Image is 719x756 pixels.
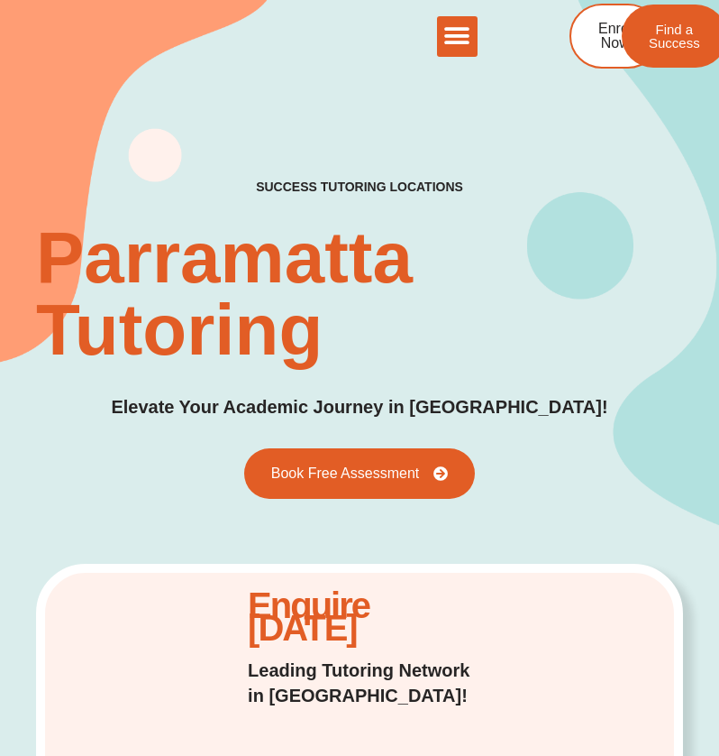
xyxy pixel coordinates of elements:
span: Book Free Assessment [271,466,420,481]
span: Enrol Now [598,22,632,51]
div: Menu Toggle [437,16,478,57]
p: Elevate Your Academic Journey in [GEOGRAPHIC_DATA]! [111,393,607,421]
h2: Enquire [DATE] [248,595,471,640]
h2: success tutoring locations [256,179,463,195]
h1: Parramatta Tutoring [36,222,683,366]
a: Book Free Assessment [244,448,476,499]
span: Find a Success [649,23,700,50]
p: Leading Tutoring Network in [GEOGRAPHIC_DATA]! [248,658,471,708]
a: Enrol Now [569,4,660,69]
